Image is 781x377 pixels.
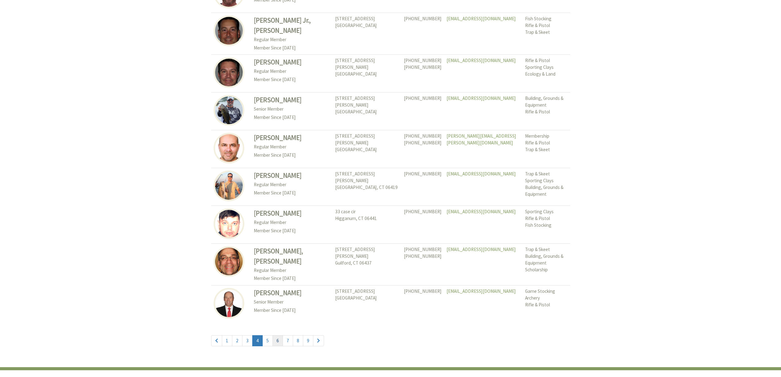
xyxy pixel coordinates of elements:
p: Regular Member [254,67,330,76]
p: Senior Member [254,298,330,306]
td: [PHONE_NUMBER] [401,206,444,244]
p: Regular Member [254,36,330,44]
td: [STREET_ADDRESS][PERSON_NAME] [GEOGRAPHIC_DATA] [333,92,401,130]
a: 4 [252,335,263,346]
td: Sporting Clays Rifle & Pistol Fish Stocking [523,206,570,244]
h3: [PERSON_NAME] [254,95,330,105]
a: [EMAIL_ADDRESS][DOMAIN_NAME] [447,95,516,101]
img: Scott Kasper [214,171,244,201]
img: Kenneth Kaminsky [214,15,244,46]
td: Membership Rifle & Pistol Trap & Skeet [523,130,570,168]
nav: Page Navigation [211,329,570,353]
p: Member Since [DATE] [254,306,330,315]
a: [EMAIL_ADDRESS][DOMAIN_NAME] [447,209,516,214]
a: 9 [303,335,313,346]
p: Member Since [DATE] [254,113,330,122]
a: 5 [262,335,273,346]
a: 2 [232,335,242,346]
td: Trap & Skeet Building, Grounds & Equipment Scholarship [523,243,570,285]
td: Game Stocking Archery Rifle & Pistol [523,285,570,323]
h3: [PERSON_NAME] [254,171,330,181]
img: Craig Keanna [214,246,244,277]
a: 8 [293,335,303,346]
a: 6 [273,335,283,346]
td: [PHONE_NUMBER] [PHONE_NUMBER] [401,130,444,168]
td: Rifle & Pistol Sporting Clays Ecology & Land [523,55,570,92]
p: Member Since [DATE] [254,189,330,197]
h3: [PERSON_NAME] [254,133,330,143]
td: [STREET_ADDRESS][PERSON_NAME] [GEOGRAPHIC_DATA] [333,55,401,92]
td: [STREET_ADDRESS][PERSON_NAME] [GEOGRAPHIC_DATA] [333,130,401,168]
h3: [PERSON_NAME] [254,57,330,67]
h3: [PERSON_NAME] Jr., [PERSON_NAME] [254,15,330,36]
img: James Kavanaugh [214,208,244,239]
td: [STREET_ADDRESS][PERSON_NAME] Guilford, CT 06437 [333,243,401,285]
a: [PERSON_NAME][EMAIL_ADDRESS][PERSON_NAME][DOMAIN_NAME] [447,133,516,146]
img: Michael Kane [214,95,244,126]
td: [PHONE_NUMBER] [PHONE_NUMBER] [401,55,444,92]
p: Regular Member [254,143,330,151]
p: Regular Member [254,266,330,275]
td: [PHONE_NUMBER] [401,285,444,323]
a: [EMAIL_ADDRESS][DOMAIN_NAME] [447,171,516,177]
td: Trap & Skeet Sporting Clays Building, Grounds & Equipment [523,168,570,206]
a: [EMAIL_ADDRESS][DOMAIN_NAME] [447,288,516,294]
td: [STREET_ADDRESS] [GEOGRAPHIC_DATA] [333,13,401,55]
p: Member Since [DATE] [254,44,330,52]
a: 1 [222,335,232,346]
a: [EMAIL_ADDRESS][DOMAIN_NAME] [447,57,516,63]
p: Regular Member [254,218,330,227]
p: Regular Member [254,181,330,189]
a: [EMAIL_ADDRESS][DOMAIN_NAME] [447,246,516,252]
img: Gregory Kaminsky [214,57,244,88]
td: [PHONE_NUMBER] [401,168,444,206]
td: [PHONE_NUMBER] [PHONE_NUMBER] [401,243,444,285]
td: Building, Grounds & Equipment Rifle & Pistol [523,92,570,130]
p: Senior Member [254,105,330,113]
h3: [PERSON_NAME], [PERSON_NAME] [254,246,330,266]
td: [PHONE_NUMBER] [401,92,444,130]
img: David Karas [214,133,244,163]
td: 33 case cir Higganum, CT 06441 [333,206,401,244]
td: [STREET_ADDRESS] [GEOGRAPHIC_DATA] [333,285,401,323]
a: 7 [283,335,293,346]
p: Member Since [DATE] [254,76,330,84]
a: [EMAIL_ADDRESS][DOMAIN_NAME] [447,16,516,22]
h3: [PERSON_NAME] [254,288,330,298]
a: 3 [242,335,253,346]
p: Member Since [DATE] [254,151,330,159]
td: [STREET_ADDRESS][PERSON_NAME] [GEOGRAPHIC_DATA], CT 06419 [333,168,401,206]
p: Member Since [DATE] [254,227,330,235]
h3: [PERSON_NAME] [254,208,330,218]
img: John Kelley [214,288,244,319]
p: Member Since [DATE] [254,274,330,283]
td: Fish Stocking Rifle & Pistol Trap & Skeet [523,13,570,55]
td: [PHONE_NUMBER] [401,13,444,55]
